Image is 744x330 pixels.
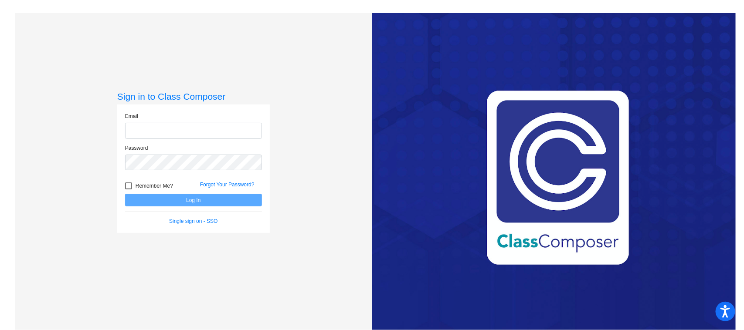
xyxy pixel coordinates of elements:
[125,144,148,152] label: Password
[169,218,217,224] a: Single sign on - SSO
[136,181,173,191] span: Remember Me?
[125,194,262,206] button: Log In
[125,112,138,120] label: Email
[200,182,255,188] a: Forgot Your Password?
[117,91,270,102] h3: Sign in to Class Composer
